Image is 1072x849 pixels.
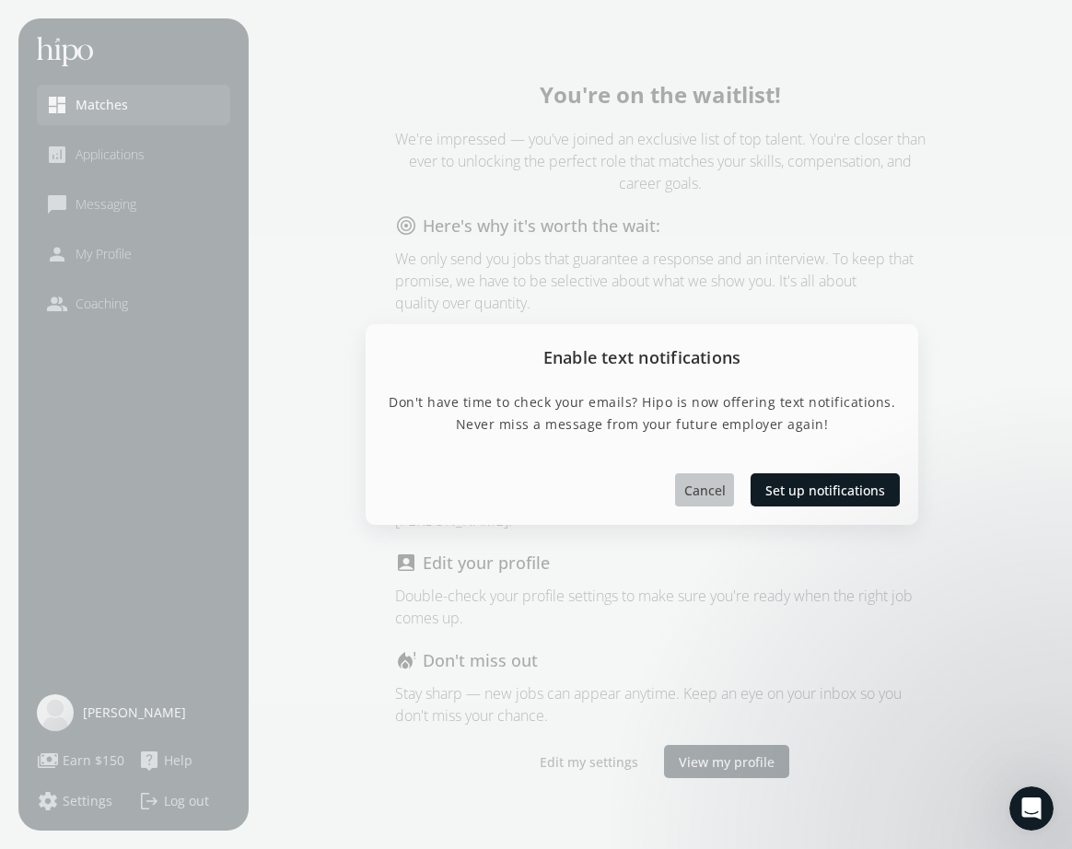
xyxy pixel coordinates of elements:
[675,473,734,506] button: Cancel
[366,324,918,390] h2: Enable text notifications
[1009,786,1054,831] iframe: Intercom live chat
[684,480,726,499] span: Cancel
[751,473,900,506] button: Set up notifications
[388,391,896,436] p: Don't have time to check your emails? Hipo is now offering text notifications. Never miss a messa...
[765,480,885,499] span: Set up notifications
